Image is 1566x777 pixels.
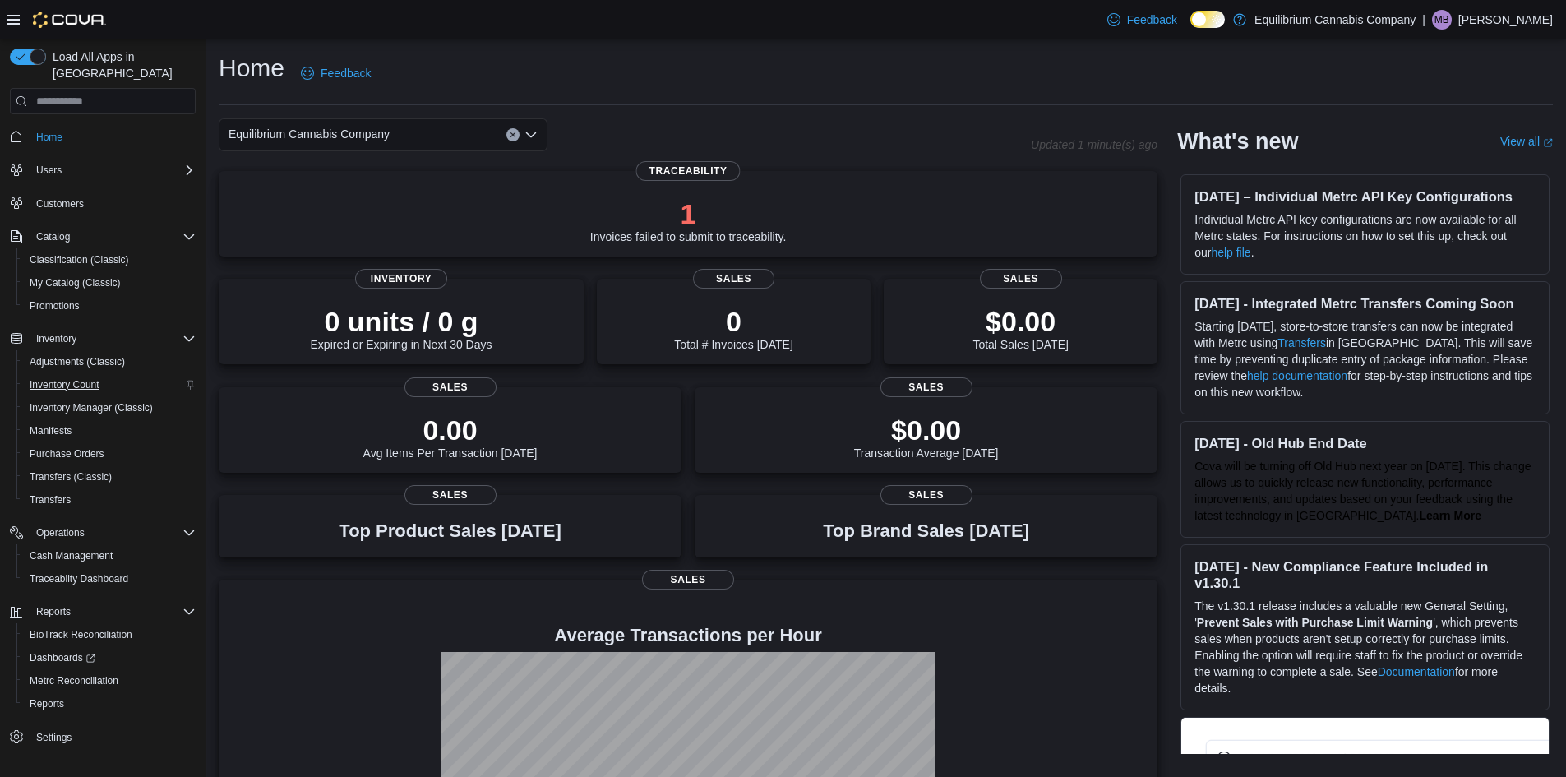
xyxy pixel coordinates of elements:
[1194,598,1536,696] p: The v1.30.1 release includes a valuable new General Setting, ' ', which prevents sales when produ...
[1194,460,1531,522] span: Cova will be turning off Old Hub next year on [DATE]. This change allows us to quickly release ne...
[16,623,202,646] button: BioTrack Reconciliation
[1420,509,1481,522] strong: Learn More
[30,493,71,506] span: Transfers
[30,628,132,641] span: BioTrack Reconciliation
[16,271,202,294] button: My Catalog (Classic)
[1101,3,1184,36] a: Feedback
[823,521,1029,541] h3: Top Brand Sales [DATE]
[16,442,202,465] button: Purchase Orders
[36,197,84,210] span: Customers
[23,467,196,487] span: Transfers (Classic)
[23,444,111,464] a: Purchase Orders
[23,296,196,316] span: Promotions
[30,651,95,664] span: Dashboards
[674,305,792,338] p: 0
[880,377,972,397] span: Sales
[636,161,741,181] span: Traceability
[36,332,76,345] span: Inventory
[355,269,447,289] span: Inventory
[30,728,78,747] a: Settings
[16,488,202,511] button: Transfers
[590,197,787,243] div: Invoices failed to submit to traceability.
[590,197,787,230] p: 1
[23,648,196,668] span: Dashboards
[3,225,202,248] button: Catalog
[16,646,202,669] a: Dashboards
[30,424,72,437] span: Manifests
[30,193,196,214] span: Customers
[1434,10,1449,30] span: MB
[16,465,202,488] button: Transfers (Classic)
[30,160,196,180] span: Users
[23,250,196,270] span: Classification (Classic)
[23,352,196,372] span: Adjustments (Classic)
[229,124,390,144] span: Equilibrium Cannabis Company
[30,127,69,147] a: Home
[30,523,91,543] button: Operations
[16,544,202,567] button: Cash Management
[674,305,792,351] div: Total # Invoices [DATE]
[3,521,202,544] button: Operations
[23,546,119,566] a: Cash Management
[23,546,196,566] span: Cash Management
[23,625,196,645] span: BioTrack Reconciliation
[23,694,71,714] a: Reports
[524,128,538,141] button: Open list of options
[1254,10,1416,30] p: Equilibrium Cannabis Company
[880,485,972,505] span: Sales
[23,671,196,691] span: Metrc Reconciliation
[980,269,1062,289] span: Sales
[1378,665,1455,678] a: Documentation
[1500,135,1553,148] a: View allExternal link
[23,467,118,487] a: Transfers (Classic)
[1194,211,1536,261] p: Individual Metrc API key configurations are now available for all Metrc states. For instructions ...
[23,625,139,645] a: BioTrack Reconciliation
[30,126,196,146] span: Home
[294,57,377,90] a: Feedback
[23,398,196,418] span: Inventory Manager (Classic)
[3,327,202,350] button: Inventory
[23,671,125,691] a: Metrc Reconciliation
[23,375,196,395] span: Inventory Count
[1194,435,1536,451] h3: [DATE] - Old Hub End Date
[30,470,112,483] span: Transfers (Classic)
[30,549,113,562] span: Cash Management
[3,159,202,182] button: Users
[30,299,80,312] span: Promotions
[642,570,734,590] span: Sales
[30,602,77,622] button: Reports
[30,727,196,747] span: Settings
[1458,10,1553,30] p: [PERSON_NAME]
[16,419,202,442] button: Manifests
[30,160,68,180] button: Users
[363,414,538,460] div: Avg Items Per Transaction [DATE]
[321,65,371,81] span: Feedback
[693,269,775,289] span: Sales
[16,350,202,373] button: Adjustments (Classic)
[30,227,196,247] span: Catalog
[972,305,1068,338] p: $0.00
[23,421,196,441] span: Manifests
[30,602,196,622] span: Reports
[23,273,127,293] a: My Catalog (Classic)
[30,697,64,710] span: Reports
[23,421,78,441] a: Manifests
[1177,128,1298,155] h2: What's new
[16,396,202,419] button: Inventory Manager (Classic)
[30,253,129,266] span: Classification (Classic)
[16,248,202,271] button: Classification (Classic)
[1247,369,1347,382] a: help documentation
[16,692,202,715] button: Reports
[16,373,202,396] button: Inventory Count
[219,52,284,85] h1: Home
[1422,10,1425,30] p: |
[404,377,497,397] span: Sales
[23,648,102,668] a: Dashboards
[46,49,196,81] span: Load All Apps in [GEOGRAPHIC_DATA]
[1194,188,1536,205] h3: [DATE] – Individual Metrc API Key Configurations
[30,674,118,687] span: Metrc Reconciliation
[3,124,202,148] button: Home
[1432,10,1452,30] div: Mandie Baxter
[30,378,99,391] span: Inventory Count
[1194,558,1536,591] h3: [DATE] - New Compliance Feature Included in v1.30.1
